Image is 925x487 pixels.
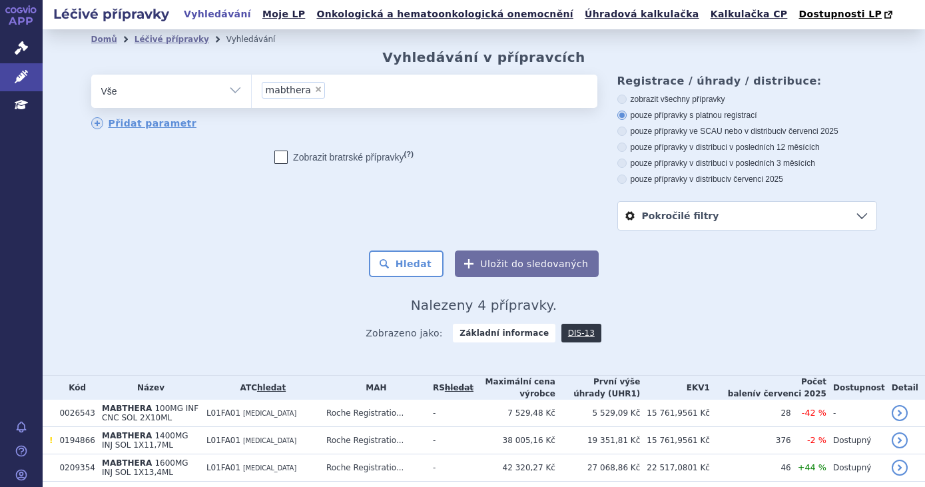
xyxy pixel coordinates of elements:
[312,5,577,23] a: Onkologická a hematoonkologická onemocnění
[617,126,877,137] label: pouze přípravky ve SCAU nebo v distribuci
[206,408,240,418] span: L01FA01
[426,376,473,400] th: RS
[426,454,473,482] td: -
[710,376,826,400] th: Počet balení
[561,324,601,342] a: DIS-13
[200,376,320,400] th: ATC
[710,400,791,427] td: 28
[257,383,286,392] a: hledat
[581,5,703,23] a: Úhradová kalkulačka
[555,454,640,482] td: 27 068,86 Kč
[826,400,885,427] td: -
[640,454,710,482] td: 22 517,0801 Kč
[707,5,792,23] a: Kalkulačka CP
[445,383,473,392] a: vyhledávání neobsahuje žádnou platnou referenční skupinu
[369,250,444,277] button: Hledat
[206,463,240,472] span: L01FA01
[314,85,322,93] span: ×
[885,376,925,400] th: Detail
[473,376,555,400] th: Maximální cena výrobce
[206,436,240,445] span: L01FA01
[710,454,791,482] td: 46
[640,427,710,454] td: 15 761,9561 Kč
[755,389,826,398] span: v červenci 2025
[102,404,152,413] span: MABTHERA
[320,376,426,400] th: MAH
[53,400,95,427] td: 0026543
[455,250,599,277] button: Uložit do sledovaných
[640,376,710,400] th: EKV1
[266,85,311,95] span: mabthera
[426,427,473,454] td: -
[102,458,188,477] span: 1600MG INJ SOL 1X13,4ML
[49,436,53,445] span: Tento přípravek má DNC/DoÚ.
[710,427,791,454] td: 376
[473,454,555,482] td: 42 320,27 Kč
[640,400,710,427] td: 15 761,9561 Kč
[102,431,188,450] span: 1400MG INJ SOL 1X11,7ML
[426,400,473,427] td: -
[366,324,443,342] span: Zobrazeno jako:
[243,410,296,417] span: [MEDICAL_DATA]
[798,9,882,19] span: Dostupnosti LP
[826,454,885,482] td: Dostupný
[102,404,198,422] span: 100MG INF CNC SOL 2X10ML
[802,408,826,418] span: -42 %
[135,35,209,44] a: Léčivé přípravky
[617,110,877,121] label: pouze přípravky s platnou registrací
[95,376,200,400] th: Název
[404,150,414,159] abbr: (?)
[91,35,117,44] a: Domů
[43,5,180,23] h2: Léčivé přípravky
[617,75,877,87] h3: Registrace / úhrady / distribuce:
[329,81,336,98] input: mabthera
[180,5,255,23] a: Vyhledávání
[243,464,296,472] span: [MEDICAL_DATA]
[826,427,885,454] td: Dostupný
[727,175,783,184] span: v červenci 2025
[892,460,908,476] a: detail
[892,432,908,448] a: detail
[807,435,826,445] span: -2 %
[826,376,885,400] th: Dostupnost
[243,437,296,444] span: [MEDICAL_DATA]
[91,117,197,129] a: Přidat parametr
[53,454,95,482] td: 0209354
[798,462,826,472] span: +44 %
[618,202,876,230] a: Pokročilé filtry
[473,427,555,454] td: 38 005,16 Kč
[258,5,309,23] a: Moje LP
[555,400,640,427] td: 5 529,09 Kč
[617,158,877,169] label: pouze přípravky v distribuci v posledních 3 měsících
[617,94,877,105] label: zobrazit všechny přípravky
[382,49,585,65] h2: Vyhledávání v přípravcích
[445,383,473,392] del: hledat
[53,427,95,454] td: 0194866
[226,29,293,49] li: Vyhledávání
[555,376,640,400] th: První výše úhrady (UHR1)
[892,405,908,421] a: detail
[102,458,152,468] span: MABTHERA
[102,431,152,440] span: MABTHERA
[274,151,414,164] label: Zobrazit bratrské přípravky
[794,5,899,24] a: Dostupnosti LP
[53,376,95,400] th: Kód
[473,400,555,427] td: 7 529,48 Kč
[320,400,426,427] td: Roche Registratio...
[617,142,877,153] label: pouze přípravky v distribuci v posledních 12 měsících
[411,297,557,313] span: Nalezeny 4 přípravky.
[320,454,426,482] td: Roche Registratio...
[555,427,640,454] td: 19 351,81 Kč
[453,324,555,342] strong: Základní informace
[782,127,838,136] span: v červenci 2025
[617,174,877,185] label: pouze přípravky v distribuci
[320,427,426,454] td: Roche Registratio...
